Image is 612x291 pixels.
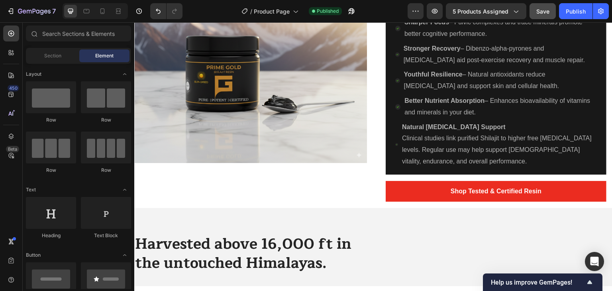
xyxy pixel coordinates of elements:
span: Toggle open [118,249,131,262]
strong: Better Nutrient Absorption [270,75,350,82]
span: Save [536,8,549,15]
button: Save [530,3,556,19]
span: Product Page [254,7,290,16]
strong: Natural [MEDICAL_DATA] Support [268,101,371,108]
span: Published [317,8,339,15]
strong: Youthful Resilience [270,49,328,55]
span: Layout [26,71,41,78]
p: Clinical studies link purified Shilajit to higher free [MEDICAL_DATA] levels. Regular use may hel... [268,99,462,145]
div: Beta [6,146,19,152]
span: / [250,7,252,16]
span: Toggle open [118,68,131,81]
p: Shop Tested & Certified Resin [316,164,407,174]
span: Button [26,252,41,259]
button: <p>Shop Tested &amp; Certified Resin</p> [251,159,472,179]
strong: Stronger Recovery [269,23,326,29]
div: Row [81,116,131,124]
img: Alt Image [261,30,265,34]
button: Publish [559,3,592,19]
p: – Dibenzo-alpha-pyrones and [MEDICAL_DATA] aid post-exercise recovery and muscle repair. [269,21,462,44]
div: Publish [566,7,586,16]
span: Section [44,52,61,59]
iframe: Design area [134,22,612,291]
button: Show survey - Help us improve GemPages! [491,277,594,287]
span: 5 products assigned [453,7,508,16]
span: Help us improve GemPages! [491,279,585,286]
span: Text [26,186,36,193]
p: – Enhances bioavailability of vitamins and minerals in your diet. [270,73,462,96]
div: Heading [26,232,76,239]
span: Toggle open [118,183,131,196]
img: Alt Image [261,121,264,124]
div: Text Block [81,232,131,239]
button: 7 [3,3,59,19]
img: Alt Image [261,56,266,61]
span: Element [95,52,114,59]
div: Undo/Redo [150,3,182,19]
div: Row [26,167,76,174]
div: 450 [8,85,19,91]
input: Search Sections & Elements [26,26,131,41]
div: Row [26,116,76,124]
div: Row [81,167,131,174]
button: 5 products assigned [446,3,526,19]
div: Open Intercom Messenger [585,252,604,271]
p: 7 [52,6,56,16]
p: – Natural antioxidants reduce [MEDICAL_DATA] and support skin and cellular health. [270,47,462,70]
img: Alt Image [261,82,266,87]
